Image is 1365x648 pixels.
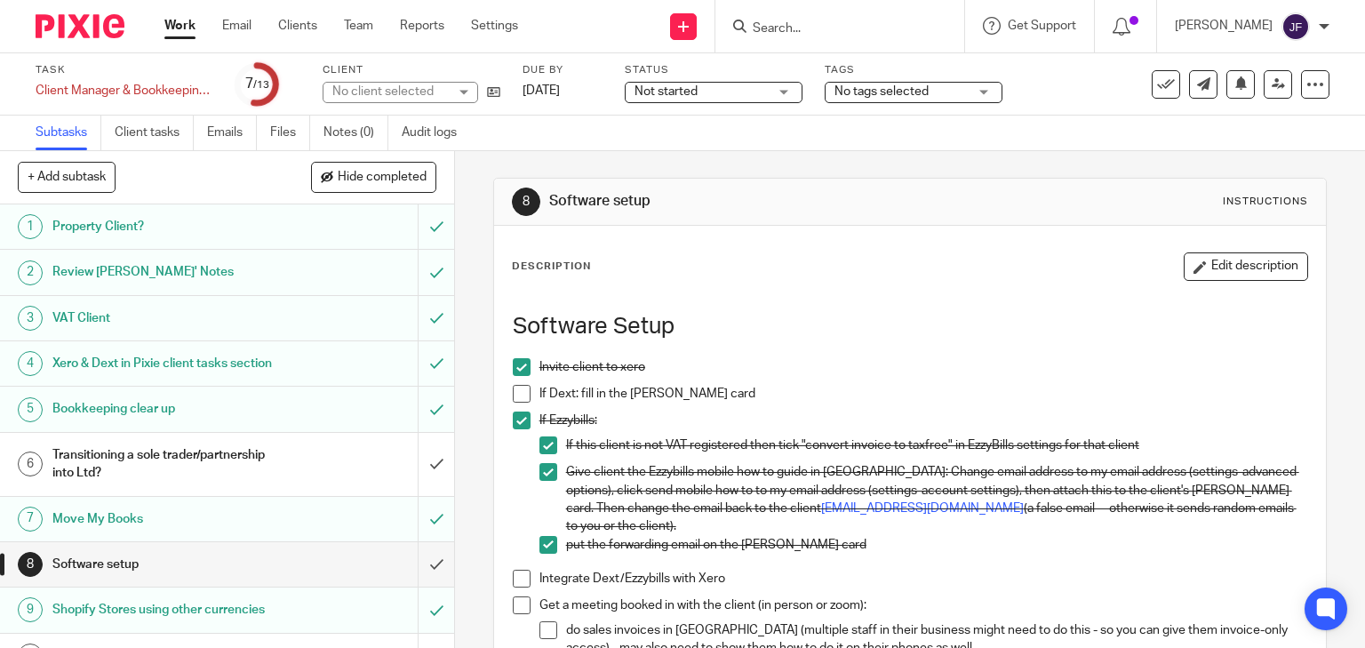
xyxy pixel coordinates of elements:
a: Notes (0) [323,116,388,150]
span: Not started [635,85,698,98]
label: Tags [825,63,1002,77]
h1: Shopify Stores using other currencies [52,596,284,623]
h1: Transitioning a sole trader/partnership into Ltd? [52,442,284,487]
p: Integrate Dext/Ezzybills with Xero [539,570,1308,588]
div: 4 [18,351,43,376]
h1: Move My Books [52,506,284,532]
div: No client selected [332,83,448,100]
a: Files [270,116,310,150]
p: Get a meeting booked in with the client (in person or zoom): [539,596,1308,614]
h1: Bookkeeping clear up [52,396,284,422]
div: Client Manager & Bookkeeping Onboarding Job [36,82,213,100]
a: Email [222,17,251,35]
h1: Review [PERSON_NAME]' Notes [52,259,284,285]
label: Client [323,63,500,77]
button: Edit description [1184,252,1308,281]
div: 7 [18,507,43,532]
p: put the forwarding email on the [PERSON_NAME] card [566,536,1308,554]
a: Reports [400,17,444,35]
h1: Xero & Dext in Pixie client tasks section [52,350,284,377]
p: If Dext: fill in the [PERSON_NAME] card [539,385,1308,403]
a: Audit logs [402,116,470,150]
a: [EMAIL_ADDRESS][DOMAIN_NAME] [821,502,1024,515]
p: Invite client to xero [539,358,1308,376]
div: 7 [245,74,269,94]
span: Get Support [1008,20,1076,32]
span: [DATE] [523,84,560,97]
input: Search [751,21,911,37]
a: Team [344,17,373,35]
img: Pixie [36,14,124,38]
a: Clients [278,17,317,35]
div: 6 [18,452,43,476]
div: 9 [18,597,43,622]
label: Due by [523,63,603,77]
div: 8 [512,188,540,216]
div: 8 [18,552,43,577]
a: Work [164,17,196,35]
p: If Ezzybills: [539,412,1308,429]
div: 3 [18,306,43,331]
p: If this client is not VAT registered then tick "convert invoice to taxfree" in EzzyBills settings... [566,436,1308,454]
a: Subtasks [36,116,101,150]
div: Client Manager &amp; Bookkeeping Onboarding Job [36,82,213,100]
a: Emails [207,116,257,150]
a: Client tasks [115,116,194,150]
p: Give client the Ezzybills mobile how to guide in [GEOGRAPHIC_DATA]: Change email address to my em... [566,463,1308,535]
div: Instructions [1223,195,1308,209]
div: 1 [18,214,43,239]
div: 2 [18,260,43,285]
span: No tags selected [834,85,929,98]
a: Settings [471,17,518,35]
span: Hide completed [338,171,427,185]
h1: Software setup [52,551,284,578]
p: [PERSON_NAME] [1175,17,1273,35]
h1: Software Setup [513,313,1308,340]
h1: VAT Client [52,305,284,332]
label: Status [625,63,802,77]
button: + Add subtask [18,162,116,192]
p: Description [512,260,591,274]
h1: Software setup [549,192,947,211]
div: 5 [18,397,43,422]
label: Task [36,63,213,77]
small: /13 [253,80,269,90]
button: Hide completed [311,162,436,192]
h1: Property Client? [52,213,284,240]
img: svg%3E [1281,12,1310,41]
